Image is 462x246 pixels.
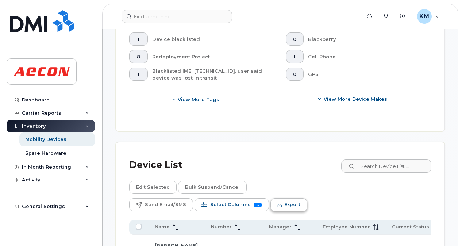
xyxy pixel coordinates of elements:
div: Device blacklisted [152,32,263,46]
input: Search Device List ... [341,159,431,173]
div: Device List [129,155,182,174]
div: Blacklisted IMEI [TECHNICAL_ID], user said device was lost in transit [152,68,263,81]
span: Bulk Suspend/Cancel [185,182,240,193]
span: Send Email/SMS [145,199,186,210]
span: Edit Selected [136,182,170,193]
button: Edit Selected [129,181,177,194]
button: 0 [286,68,304,81]
span: Name [155,224,170,230]
button: View more tags [129,93,263,106]
span: 1 [135,36,142,42]
div: Blackberry [308,32,420,46]
span: KM [419,12,429,21]
span: Manager [269,224,292,230]
button: Bulk Suspend/Cancel [178,181,247,194]
button: 1 [286,50,304,63]
span: 8 [135,54,142,60]
span: 1 [135,72,142,77]
button: 8 [129,50,148,63]
span: 15 [254,203,262,207]
div: Cell Phone [308,50,420,63]
button: 1 [129,32,148,46]
input: Find something... [122,10,232,23]
span: Select Columns [210,199,251,210]
button: View More Device Makes [286,92,420,105]
div: GPS [308,68,420,81]
button: Send Email/SMS [129,198,193,211]
span: 1 [292,54,297,60]
span: Number [211,224,232,230]
div: Kezia Mathew [412,9,444,24]
span: Employee Number [323,224,370,230]
span: View more tags [178,96,219,103]
button: 1 [129,68,148,81]
span: Export [284,199,300,210]
button: 0 [286,32,304,46]
span: 0 [292,36,297,42]
button: Export [270,198,307,211]
span: Current Status [392,224,429,230]
button: Select Columns 15 [195,198,269,211]
span: 0 [292,72,297,77]
span: View More Device Makes [324,96,387,103]
div: Redeployment Project [152,50,263,63]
